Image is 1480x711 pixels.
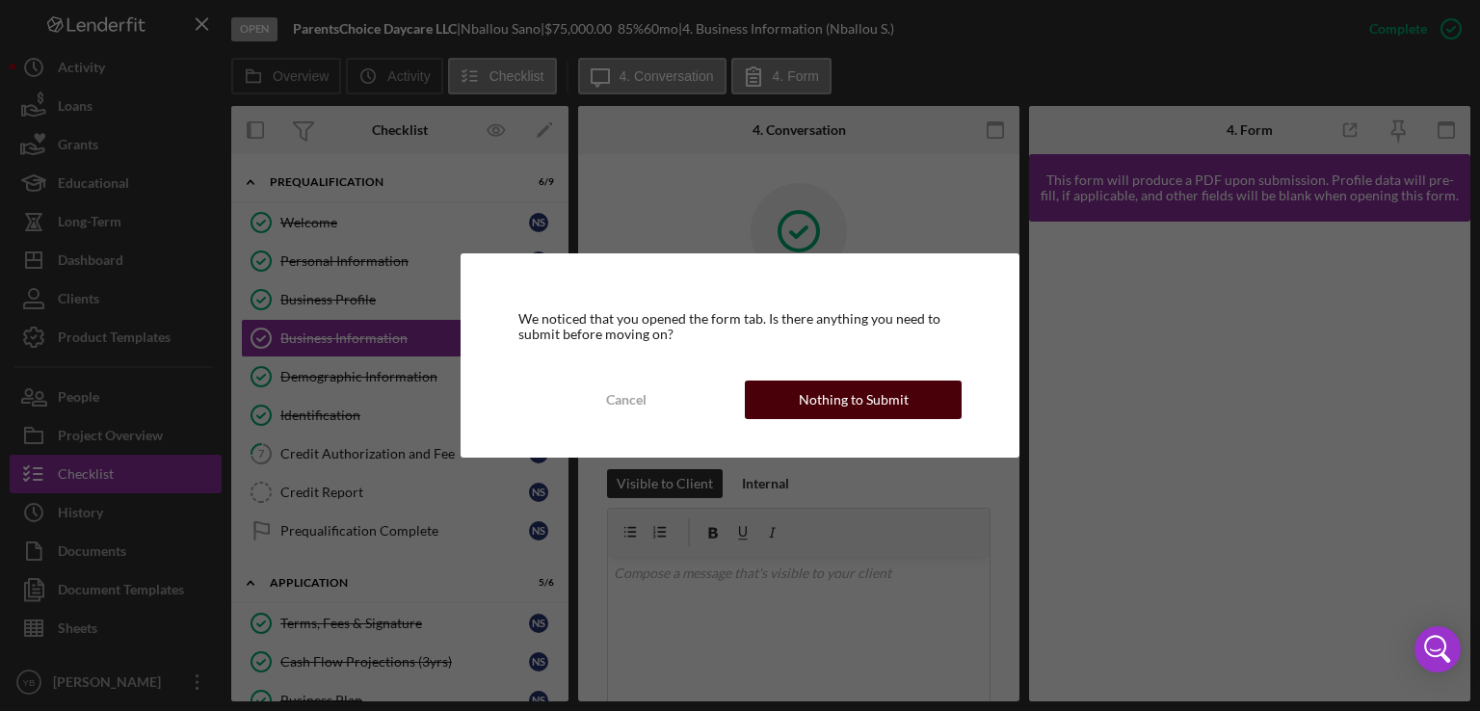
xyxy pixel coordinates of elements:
div: Cancel [606,381,647,419]
div: We noticed that you opened the form tab. Is there anything you need to submit before moving on? [518,311,963,342]
div: Nothing to Submit [799,381,909,419]
button: Cancel [518,381,735,419]
button: Nothing to Submit [745,381,962,419]
div: Open Intercom Messenger [1414,626,1461,672]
